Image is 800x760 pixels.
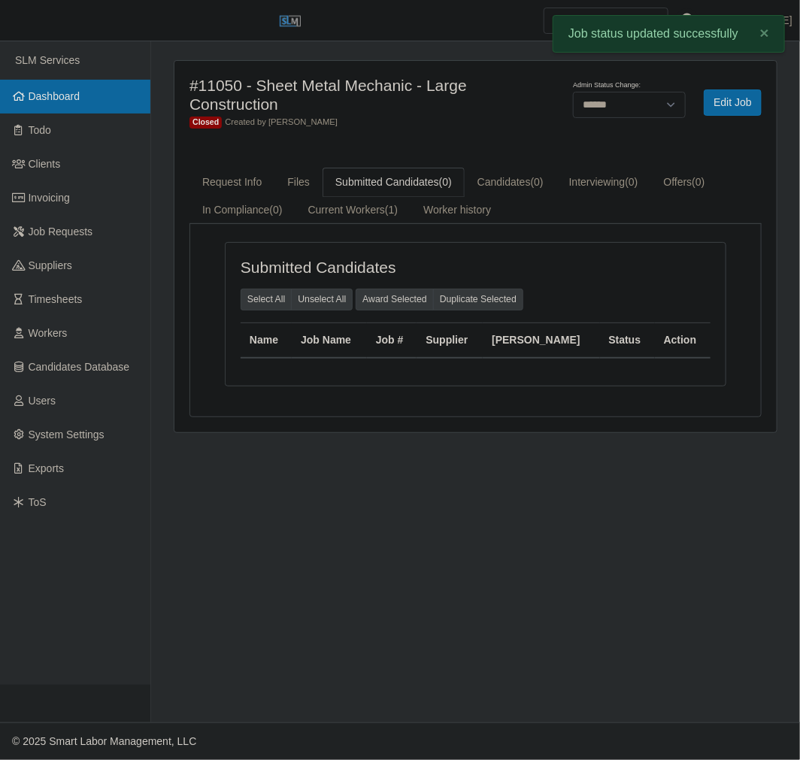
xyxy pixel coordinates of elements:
th: Status [600,322,655,358]
a: Candidates [465,168,556,197]
input: Search [544,8,668,34]
button: Award Selected [356,289,434,310]
span: Job Requests [29,226,93,238]
span: ToS [29,496,47,508]
label: Admin Status Change: [573,80,641,91]
th: [PERSON_NAME] [483,322,599,358]
span: (0) [531,176,544,188]
span: Closed [189,117,222,129]
img: SLM Logo [279,10,302,32]
a: Offers [651,168,718,197]
span: Timesheets [29,293,83,305]
th: Supplier [417,322,483,358]
a: Worker history [411,195,504,225]
span: (0) [439,176,452,188]
a: In Compliance [189,195,295,225]
span: Users [29,395,56,407]
div: Job status updated successfully [553,15,785,53]
button: Unselect All [291,289,353,310]
button: Select All [241,289,292,310]
h4: #11050 - Sheet Metal Mechanic - Large Construction [189,76,514,114]
a: Current Workers [295,195,411,225]
span: (1) [385,204,398,216]
span: Candidates Database [29,361,130,373]
th: Job Name [292,322,367,358]
span: Clients [29,158,61,170]
a: Request Info [189,168,274,197]
span: Suppliers [29,259,72,271]
a: [PERSON_NAME] [706,13,792,29]
span: (0) [626,176,638,188]
button: Duplicate Selected [433,289,523,310]
th: Name [241,322,292,358]
div: bulk actions [241,289,353,310]
span: SLM Services [15,54,80,66]
span: Invoicing [29,192,70,204]
th: Action [655,322,711,358]
a: Interviewing [556,168,651,197]
div: bulk actions [356,289,523,310]
a: Submitted Candidates [323,168,465,197]
span: © 2025 Smart Labor Management, LLC [12,735,196,747]
span: (0) [270,204,283,216]
span: (0) [692,176,705,188]
span: Dashboard [29,90,80,102]
h4: Submitted Candidates [241,258,423,277]
a: Edit Job [704,89,762,116]
span: Created by [PERSON_NAME] [225,117,338,126]
span: System Settings [29,428,105,441]
a: Files [274,168,323,197]
th: Job # [367,322,417,358]
span: Todo [29,124,51,136]
span: Exports [29,462,64,474]
span: Workers [29,327,68,339]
